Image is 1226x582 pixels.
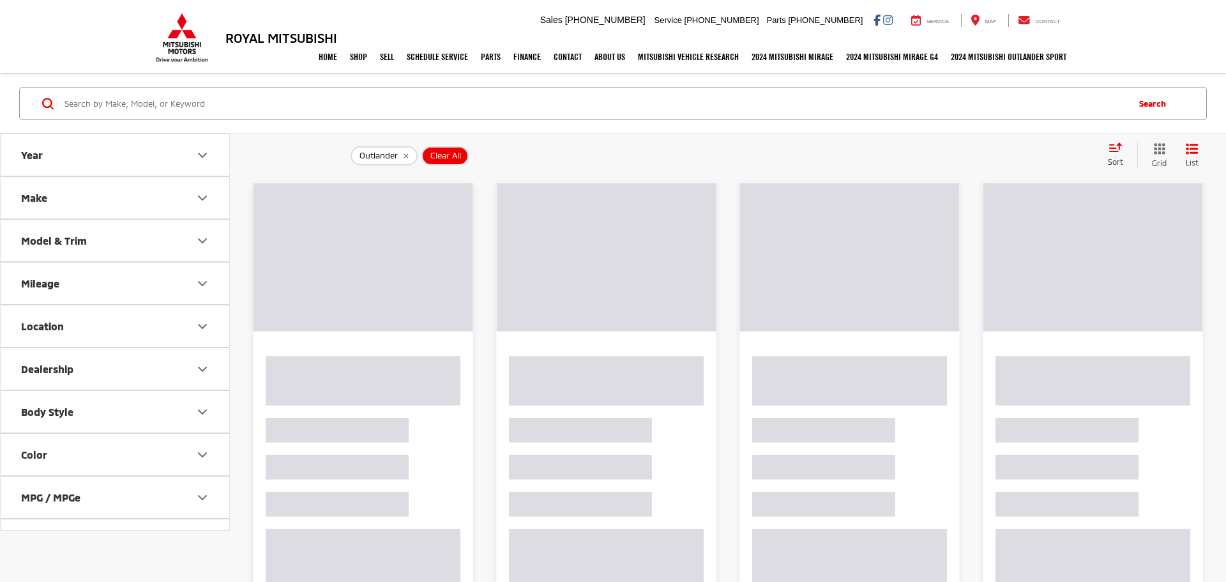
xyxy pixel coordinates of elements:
[1008,14,1070,27] a: Contact
[1,305,231,347] button: LocationLocation
[400,41,474,73] a: Schedule Service: Opens in a new tab
[840,41,944,73] a: 2024 Mitsubishi Mirage G4
[1108,157,1123,166] span: Sort
[766,15,785,25] span: Parts
[927,19,949,24] span: Service
[195,319,210,334] div: Location
[1152,158,1167,169] span: Grid
[153,13,211,63] img: Mitsubishi
[312,41,344,73] a: Home
[21,448,47,461] div: Color
[565,15,646,25] span: [PHONE_NUMBER]
[21,234,87,247] div: Model & Trim
[195,276,210,291] div: Mileage
[874,15,881,25] a: Facebook: Click to visit our Facebook page
[430,151,461,161] span: Clear All
[1,220,231,261] button: Model & TrimModel & Trim
[745,41,840,73] a: 2024 Mitsubishi Mirage
[507,41,547,73] a: Finance
[1126,88,1184,119] button: Search
[1,391,231,433] button: Body StyleBody Style
[685,15,759,25] span: [PHONE_NUMBER]
[21,491,80,503] div: MPG / MPGe
[655,15,682,25] span: Service
[788,15,863,25] span: [PHONE_NUMBER]
[195,190,210,206] div: Make
[1,263,231,304] button: MileageMileage
[1036,19,1060,24] span: Contact
[344,41,374,73] a: Shop
[474,41,507,73] a: Parts: Opens in a new tab
[195,362,210,377] div: Dealership
[351,146,418,165] button: remove Outlander
[632,41,745,73] a: Mitsubishi Vehicle Research
[961,14,1006,27] a: Map
[883,15,893,25] a: Instagram: Click to visit our Instagram page
[195,148,210,163] div: Year
[540,15,563,25] span: Sales
[225,31,337,45] h3: Royal Mitsubishi
[21,149,43,161] div: Year
[21,320,64,332] div: Location
[547,41,588,73] a: Contact
[421,146,469,165] button: Clear All
[21,406,73,418] div: Body Style
[195,447,210,463] div: Color
[1137,142,1176,169] button: Grid View
[1,434,231,475] button: ColorColor
[195,233,210,249] div: Model & Trim
[195,490,210,505] div: MPG / MPGe
[21,192,47,204] div: Make
[588,41,632,73] a: About Us
[1,519,231,561] button: Cylinder
[359,151,398,161] span: Outlander
[1,477,231,518] button: MPG / MPGeMPG / MPGe
[1,348,231,390] button: DealershipDealership
[902,14,958,27] a: Service
[63,88,1126,119] input: Search by Make, Model, or Keyword
[1,134,231,176] button: YearYear
[195,404,210,420] div: Body Style
[374,41,400,73] a: Sell
[1,177,231,218] button: MakeMake
[944,41,1073,73] a: 2024 Mitsubishi Outlander SPORT
[21,277,59,289] div: Mileage
[21,363,73,375] div: Dealership
[1186,157,1199,168] span: List
[985,19,996,24] span: Map
[1176,142,1208,169] button: List View
[1101,142,1137,168] button: Select sort value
